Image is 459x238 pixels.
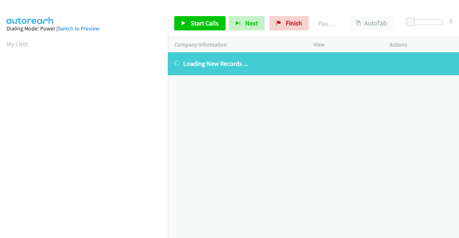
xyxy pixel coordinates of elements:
div: 0 [449,16,453,26]
span: Start Calls [191,19,219,27]
p: Company Information [174,40,301,49]
div: Dialing Mode: Power | [6,24,161,33]
div: Delay between calls (in seconds) [410,19,443,25]
button: Next [229,16,265,30]
a: Switch to Preview [58,25,99,32]
span: Next [245,19,258,27]
p: Actions [389,40,453,49]
p: Paused [318,19,336,28]
p: View [313,40,377,49]
a: Start Calls [174,16,226,30]
span: Finish [286,19,302,27]
button: AutoTab [349,16,394,30]
a: Finish [269,16,309,30]
a: My Lists [6,40,28,48]
p: Loading New Records ... [174,59,453,68]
